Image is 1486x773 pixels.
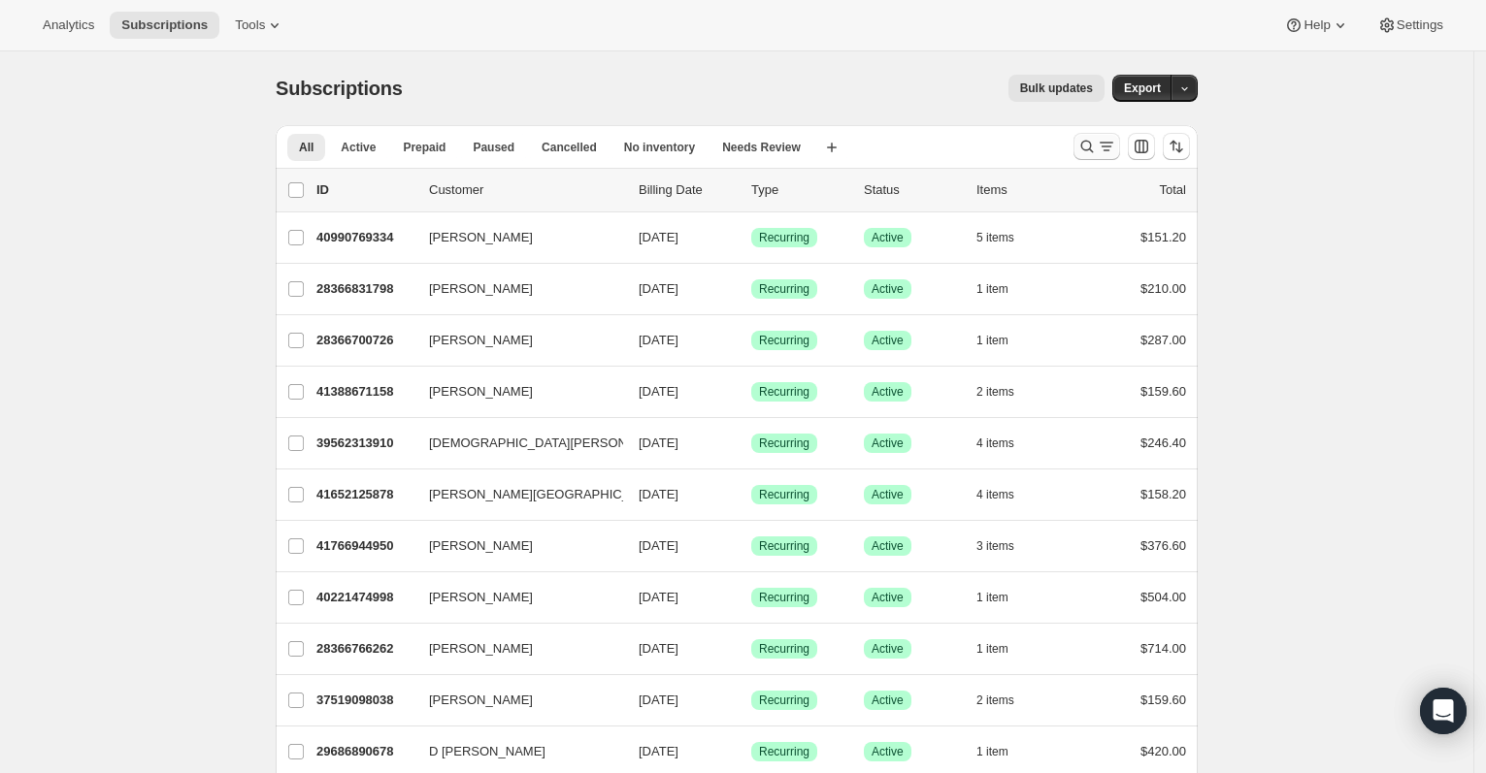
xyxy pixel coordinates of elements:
[976,430,1036,457] button: 4 items
[1073,133,1120,160] button: Search and filter results
[429,331,533,350] span: [PERSON_NAME]
[316,532,1186,560] div: 41766944950[PERSON_NAME][DATE]SuccessRecurringSuccessActive3 items$376.60
[639,333,678,347] span: [DATE]
[542,140,597,155] span: Cancelled
[751,180,848,200] div: Type
[316,738,1186,765] div: 29686890678D [PERSON_NAME][DATE]SuccessRecurringSuccessActive1 item$420.00
[976,224,1036,251] button: 5 items
[316,180,413,200] p: ID
[1140,384,1186,399] span: $159.60
[316,434,413,453] p: 39562313910
[276,78,403,99] span: Subscriptions
[1140,538,1186,553] span: $376.60
[417,274,611,305] button: [PERSON_NAME]
[299,140,314,155] span: All
[816,134,847,161] button: Create new view
[976,738,1030,765] button: 1 item
[1420,688,1467,734] div: Open Intercom Messenger
[223,12,296,39] button: Tools
[1112,75,1172,102] button: Export
[759,641,809,657] span: Recurring
[429,382,533,402] span: [PERSON_NAME]
[759,590,809,605] span: Recurring
[872,333,904,348] span: Active
[976,635,1030,662] button: 1 item
[1140,230,1186,244] span: $151.20
[976,281,1008,297] span: 1 item
[722,140,801,155] span: Needs Review
[976,532,1036,560] button: 3 items
[639,538,678,553] span: [DATE]
[316,275,1186,303] div: 28366831798[PERSON_NAME][DATE]SuccessRecurringSuccessActive1 item$210.00
[429,588,533,607] span: [PERSON_NAME]
[417,531,611,562] button: [PERSON_NAME]
[429,180,623,200] p: Customer
[976,327,1030,354] button: 1 item
[316,742,413,761] p: 29686890678
[316,691,413,710] p: 37519098038
[872,641,904,657] span: Active
[1366,12,1455,39] button: Settings
[759,692,809,708] span: Recurring
[864,180,961,200] p: Status
[316,588,413,607] p: 40221474998
[1163,133,1190,160] button: Sort the results
[872,538,904,554] span: Active
[316,635,1186,662] div: 28366766262[PERSON_NAME][DATE]SuccessRecurringSuccessActive1 item$714.00
[429,228,533,247] span: [PERSON_NAME]
[872,435,904,451] span: Active
[759,230,809,245] span: Recurring
[316,584,1186,611] div: 40221474998[PERSON_NAME][DATE]SuccessRecurringSuccessActive1 item$504.00
[1397,17,1443,33] span: Settings
[976,590,1008,605] span: 1 item
[759,487,809,502] span: Recurring
[110,12,219,39] button: Subscriptions
[1140,744,1186,758] span: $420.00
[976,487,1014,502] span: 4 items
[1140,692,1186,707] span: $159.60
[1272,12,1361,39] button: Help
[976,584,1030,611] button: 1 item
[316,224,1186,251] div: 40990769334[PERSON_NAME][DATE]SuccessRecurringSuccessActive5 items$151.20
[403,140,446,155] span: Prepaid
[872,384,904,400] span: Active
[759,333,809,348] span: Recurring
[976,435,1014,451] span: 4 items
[316,639,413,659] p: 28366766262
[417,325,611,356] button: [PERSON_NAME]
[976,538,1014,554] span: 3 items
[43,17,94,33] span: Analytics
[316,327,1186,354] div: 28366700726[PERSON_NAME][DATE]SuccessRecurringSuccessActive1 item$287.00
[976,378,1036,405] button: 2 items
[417,376,611,407] button: [PERSON_NAME]
[429,279,533,299] span: [PERSON_NAME]
[639,641,678,656] span: [DATE]
[1140,590,1186,604] span: $504.00
[976,384,1014,400] span: 2 items
[639,590,678,604] span: [DATE]
[341,140,376,155] span: Active
[759,281,809,297] span: Recurring
[1140,641,1186,656] span: $714.00
[1304,17,1330,33] span: Help
[976,641,1008,657] span: 1 item
[872,692,904,708] span: Active
[1140,333,1186,347] span: $287.00
[429,742,545,761] span: D [PERSON_NAME]
[417,582,611,613] button: [PERSON_NAME]
[624,140,695,155] span: No inventory
[639,692,678,707] span: [DATE]
[872,281,904,297] span: Active
[1140,435,1186,450] span: $246.40
[316,382,413,402] p: 41388671158
[316,331,413,350] p: 28366700726
[759,744,809,759] span: Recurring
[1160,180,1186,200] p: Total
[417,428,611,459] button: [DEMOGRAPHIC_DATA][PERSON_NAME]
[417,222,611,253] button: [PERSON_NAME]
[639,435,678,450] span: [DATE]
[759,538,809,554] span: Recurring
[417,736,611,767] button: D [PERSON_NAME]
[429,639,533,659] span: [PERSON_NAME]
[976,180,1073,200] div: Items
